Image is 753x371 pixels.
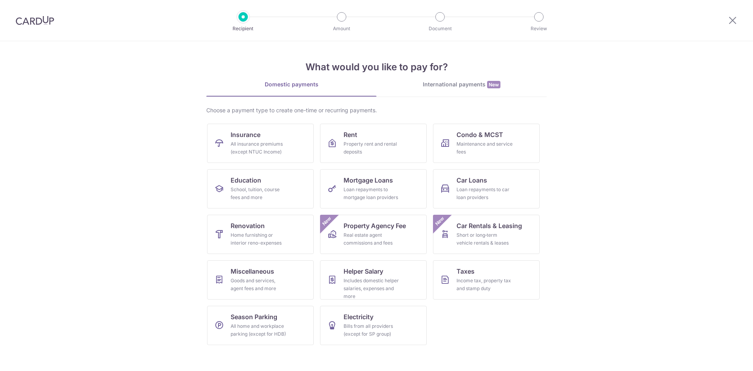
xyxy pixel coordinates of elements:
[320,260,427,300] a: Helper SalaryIncludes domestic helper salaries, expenses and more
[457,175,487,185] span: Car Loans
[231,267,274,276] span: Miscellaneous
[487,81,500,88] span: New
[344,186,400,201] div: Loan repayments to mortgage loan providers
[231,277,287,292] div: Goods and services, agent fees and more
[510,25,568,33] p: Review
[344,312,373,322] span: Electricity
[231,175,261,185] span: Education
[344,130,357,139] span: Rent
[457,186,513,201] div: Loan repayments to car loan providers
[214,25,272,33] p: Recipient
[433,260,540,300] a: TaxesIncome tax, property tax and stamp duty
[320,124,427,163] a: RentProperty rent and rental deposits
[231,140,287,156] div: All insurance premiums (except NTUC Income)
[344,140,400,156] div: Property rent and rental deposits
[457,267,475,276] span: Taxes
[433,124,540,163] a: Condo & MCSTMaintenance and service fees
[344,267,383,276] span: Helper Salary
[207,306,314,345] a: Season ParkingAll home and workplace parking (except for HDB)
[231,312,277,322] span: Season Parking
[206,106,547,114] div: Choose a payment type to create one-time or recurring payments.
[320,215,427,254] a: Property Agency FeeReal estate agent commissions and feesNew
[411,25,469,33] p: Document
[207,124,314,163] a: InsuranceAll insurance premiums (except NTUC Income)
[231,221,265,230] span: Renovation
[433,169,540,208] a: Car LoansLoan repayments to car loan providers
[207,169,314,208] a: EducationSchool, tuition, course fees and more
[313,25,371,33] p: Amount
[231,186,287,201] div: School, tuition, course fees and more
[231,231,287,247] div: Home furnishing or interior reno-expenses
[320,169,427,208] a: Mortgage LoansLoan repayments to mortgage loan providers
[344,322,400,338] div: Bills from all providers (except for SP group)
[344,175,393,185] span: Mortgage Loans
[433,215,540,254] a: Car Rentals & LeasingShort or long‑term vehicle rentals & leasesNew
[16,16,54,25] img: CardUp
[344,221,406,230] span: Property Agency Fee
[457,140,513,156] div: Maintenance and service fees
[433,215,446,228] span: New
[376,80,547,89] div: International payments
[344,277,400,300] div: Includes domestic helper salaries, expenses and more
[206,80,376,88] div: Domestic payments
[457,277,513,292] div: Income tax, property tax and stamp duty
[457,231,513,247] div: Short or long‑term vehicle rentals & leases
[320,215,333,228] span: New
[207,260,314,300] a: MiscellaneousGoods and services, agent fees and more
[206,60,547,74] h4: What would you like to pay for?
[231,130,260,139] span: Insurance
[320,306,427,345] a: ElectricityBills from all providers (except for SP group)
[344,231,400,247] div: Real estate agent commissions and fees
[703,347,745,367] iframe: Opens a widget where you can find more information
[457,130,503,139] span: Condo & MCST
[231,322,287,338] div: All home and workplace parking (except for HDB)
[207,215,314,254] a: RenovationHome furnishing or interior reno-expenses
[457,221,522,230] span: Car Rentals & Leasing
